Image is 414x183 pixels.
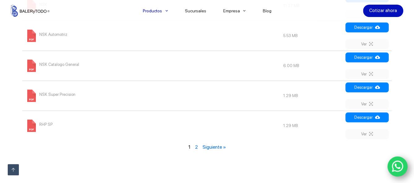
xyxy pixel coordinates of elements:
a: Descargar [345,23,389,32]
a: Ver [345,99,389,109]
a: 2 [195,144,198,150]
a: Ir arriba [8,164,19,175]
td: 6.00 MB [280,51,344,81]
a: RHP SP [25,123,53,128]
a: Ver [345,39,389,49]
img: Balerytodo [11,5,49,17]
a: WhatsApp [387,156,408,177]
span: NSK Automotriz [39,30,67,40]
span: NSK Catalogo General [39,60,79,70]
td: 5.53 MB [280,21,344,51]
a: Ver [345,69,389,79]
a: Cotizar ahora [363,5,403,17]
span: RHP SP [39,120,53,130]
a: Descargar [345,113,389,122]
a: Descargar [345,53,389,62]
span: 1 [188,144,190,150]
a: Siguiente » [203,144,226,150]
a: Ver [345,129,389,139]
a: NSK Catalogo General [25,63,79,68]
a: NSK Automotriz [25,33,67,38]
span: NSK Super Precision [39,90,75,100]
td: 1.29 MB [280,111,344,141]
a: NSK Super Precision [25,93,75,98]
a: Descargar [345,83,389,92]
td: 1.29 MB [280,81,344,111]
